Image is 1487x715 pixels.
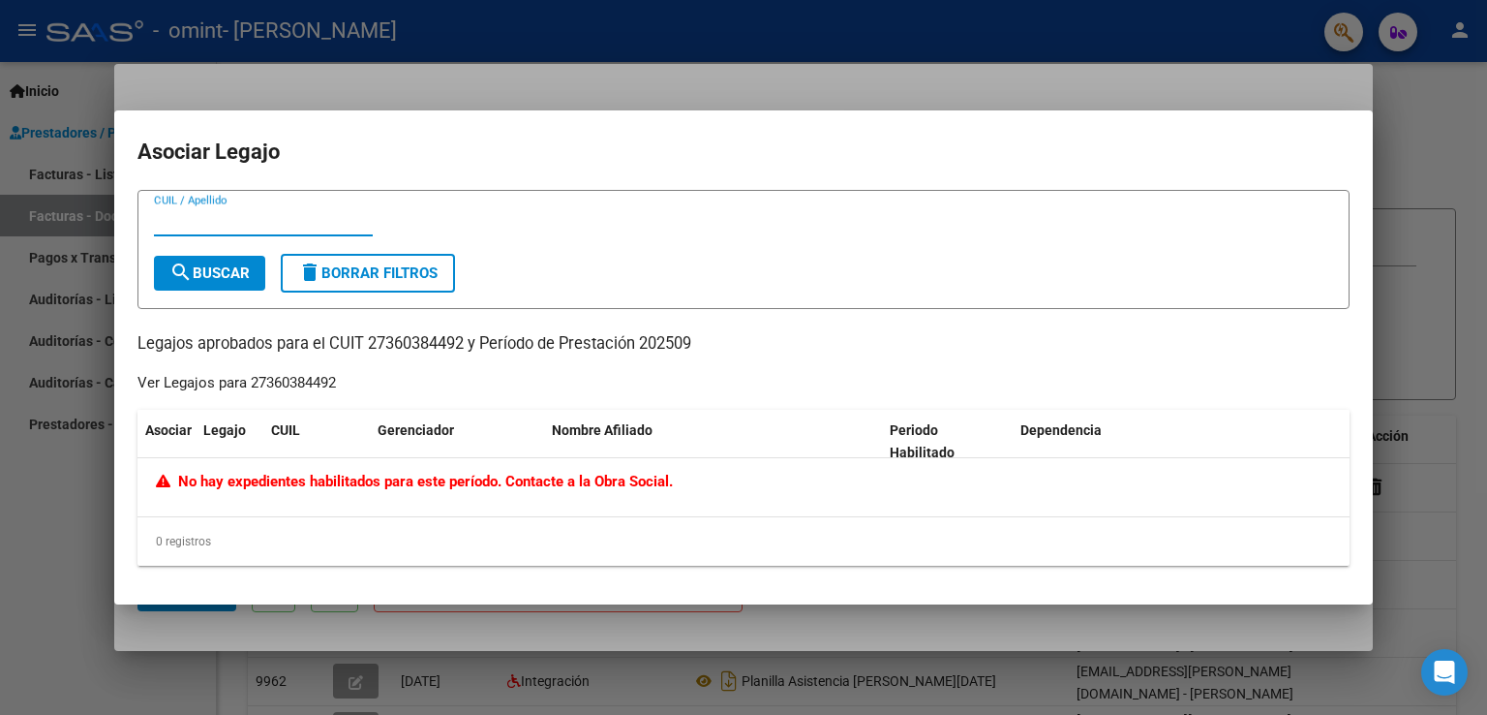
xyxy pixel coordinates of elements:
div: 0 registros [137,517,1350,566]
span: Asociar [145,422,192,438]
span: Borrar Filtros [298,264,438,282]
span: Gerenciador [378,422,454,438]
span: Buscar [169,264,250,282]
button: Buscar [154,256,265,291]
span: CUIL [271,422,300,438]
span: Periodo Habilitado [890,422,955,460]
span: Legajo [203,422,246,438]
datatable-header-cell: Asociar [137,410,196,474]
datatable-header-cell: Periodo Habilitado [882,410,1013,474]
datatable-header-cell: Gerenciador [370,410,544,474]
datatable-header-cell: CUIL [263,410,370,474]
button: Borrar Filtros [281,254,455,293]
datatable-header-cell: Legajo [196,410,263,474]
p: Legajos aprobados para el CUIT 27360384492 y Período de Prestación 202509 [137,332,1350,357]
span: No hay expedientes habilitados para este período. Contacte a la Obra Social. [156,473,673,490]
div: Open Intercom Messenger [1421,649,1468,696]
div: Ver Legajos para 27360384492 [137,372,336,394]
datatable-header-cell: Nombre Afiliado [544,410,882,474]
datatable-header-cell: Dependencia [1013,410,1350,474]
mat-icon: search [169,261,193,284]
span: Dependencia [1020,422,1102,438]
span: Nombre Afiliado [552,422,652,438]
h2: Asociar Legajo [137,134,1350,171]
mat-icon: delete [298,261,321,284]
